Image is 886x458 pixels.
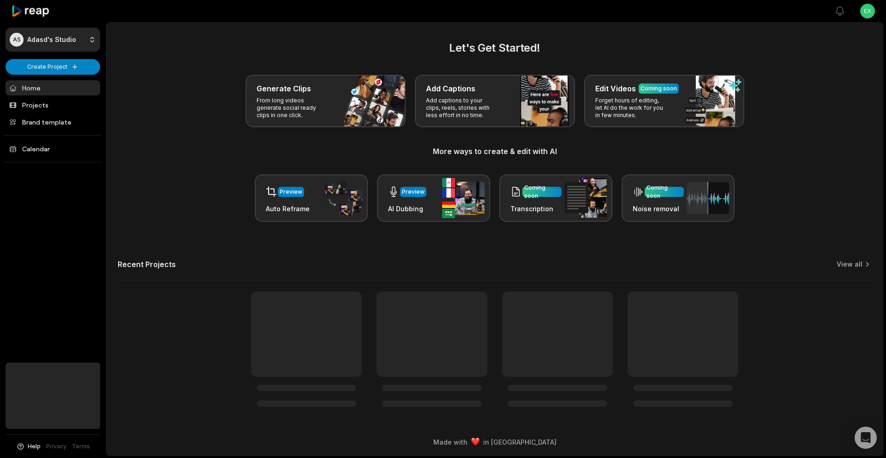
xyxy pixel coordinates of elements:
[118,260,176,269] h2: Recent Projects
[524,184,560,200] div: Coming soon
[426,83,475,94] h3: Add Captions
[280,188,302,196] div: Preview
[426,97,497,119] p: Add captions to your clips, reels, stories with less effort in no time.
[837,260,862,269] a: View all
[10,33,24,47] div: AS
[6,141,100,156] a: Calendar
[6,80,100,95] a: Home
[595,97,667,119] p: Forget hours of editing, let AI do the work for you in few minutes.
[855,427,877,449] div: Open Intercom Messenger
[510,204,562,214] h3: Transcription
[6,97,100,113] a: Projects
[118,40,872,56] h2: Let's Get Started!
[471,438,479,446] img: heart emoji
[46,442,66,451] a: Privacy
[115,437,874,447] div: Made with in [GEOGRAPHIC_DATA]
[28,442,41,451] span: Help
[16,442,41,451] button: Help
[320,180,362,216] img: auto_reframe.png
[595,83,636,94] h3: Edit Videos
[442,178,485,218] img: ai_dubbing.png
[6,59,100,75] button: Create Project
[388,204,426,214] h3: AI Dubbing
[647,184,682,200] div: Coming soon
[564,178,607,218] img: transcription.png
[72,442,90,451] a: Terms
[641,84,677,93] div: Coming soon
[257,97,328,119] p: From long videos generate social ready clips in one click.
[687,182,729,214] img: noise_removal.png
[257,83,311,94] h3: Generate Clips
[266,204,310,214] h3: Auto Reframe
[402,188,425,196] div: Preview
[118,146,872,157] h3: More ways to create & edit with AI
[27,36,76,44] p: Adasd's Studio
[6,114,100,130] a: Brand template
[633,204,684,214] h3: Noise removal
